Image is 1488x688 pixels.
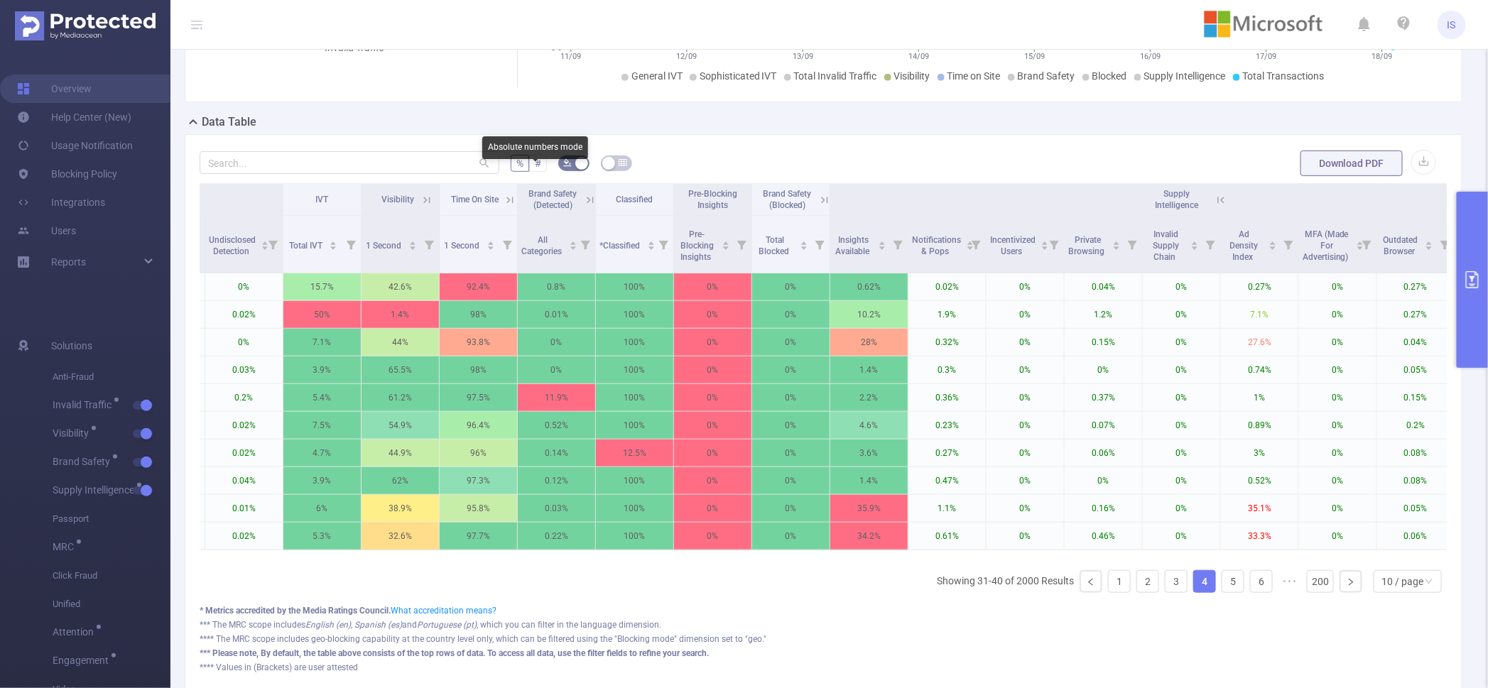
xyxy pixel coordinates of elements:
p: 0.16% [1065,495,1142,522]
div: Sort [1425,239,1433,248]
p: 98% [440,356,517,383]
i: Filter menu [575,216,595,273]
p: 0% [674,439,751,466]
p: 0.03% [205,356,283,383]
span: Brand Safety [1018,70,1075,82]
tspan: 14/09 [908,52,929,61]
p: 0% [205,329,283,356]
p: 0.01% [518,301,595,328]
span: Passport [53,505,170,533]
span: IS [1448,11,1456,39]
a: What accreditation means? [391,606,496,616]
p: 3.9% [283,467,361,494]
i: icon: caret-down [330,244,337,249]
a: Users [17,217,76,245]
p: 0% [205,273,283,300]
span: Private Browsing [1069,235,1107,256]
p: 100% [596,356,673,383]
i: Filter menu [1122,216,1142,273]
img: Protected Media [15,11,156,40]
p: 0% [1143,273,1220,300]
p: 0% [987,439,1064,466]
p: 96.4% [440,412,517,439]
p: 0.89% [1221,412,1298,439]
span: MFA (Made For Advertising) [1303,229,1351,262]
span: Brand Safety [53,457,115,466]
p: 0% [752,356,830,383]
p: 0.27% [908,439,986,466]
div: Sort [261,239,269,248]
p: 0.2% [1377,412,1455,439]
i: icon: caret-up [879,239,886,244]
span: Invalid Traffic [53,400,116,410]
span: *Classified [599,241,642,251]
span: Visibility [381,195,414,204]
p: 0% [1299,384,1376,411]
p: 3.6% [830,439,908,466]
tspan: 12/09 [677,52,697,61]
i: icon: caret-up [800,239,808,244]
p: 0.02% [205,412,283,439]
p: 0.52% [518,412,595,439]
p: 0% [674,273,751,300]
i: Filter menu [888,216,908,273]
p: 0% [1143,384,1220,411]
p: 0.23% [908,412,986,439]
p: 0.01% [205,495,283,522]
p: 100% [596,301,673,328]
i: icon: left [1087,578,1095,586]
p: 0% [752,412,830,439]
p: 0% [987,301,1064,328]
i: Filter menu [732,216,751,273]
i: Filter menu [1435,216,1455,273]
i: icon: caret-up [647,239,655,244]
p: 42.6% [362,273,439,300]
i: icon: caret-up [261,239,268,244]
p: 1.4% [830,467,908,494]
p: 0% [1299,356,1376,383]
p: 0.07% [1065,412,1142,439]
span: Sophisticated IVT [700,70,777,82]
p: 0.03% [518,495,595,522]
li: 6 [1250,570,1273,593]
p: 1.9% [908,301,986,328]
p: 0% [752,467,830,494]
p: 28% [830,329,908,356]
p: 6% [283,495,361,522]
p: 100% [596,412,673,439]
i: icon: caret-up [722,239,730,244]
a: 5 [1222,571,1244,592]
p: 0% [1299,301,1376,328]
p: 5.4% [283,384,361,411]
p: 0% [1299,439,1376,466]
p: 0% [752,384,830,411]
p: 1.1% [908,495,986,522]
p: 62% [362,467,439,494]
p: 0% [1143,412,1220,439]
p: 0.27% [1377,273,1455,300]
p: 0% [987,412,1064,439]
p: 10.2% [830,301,908,328]
i: Filter menu [966,216,986,273]
p: 0.05% [1377,356,1455,383]
span: Attention [53,627,99,637]
div: Sort [569,239,577,248]
p: 0.02% [205,439,283,466]
p: 0.05% [1377,495,1455,522]
p: 3% [1221,439,1298,466]
i: icon: table [619,158,627,167]
p: 0% [752,495,830,522]
p: 0% [1143,467,1220,494]
p: 0.37% [1065,384,1142,411]
span: Classified [617,195,653,204]
li: Next Page [1340,570,1362,593]
span: Blocked [1092,70,1127,82]
a: Reports [51,248,86,276]
p: 100% [596,384,673,411]
p: 97.3% [440,467,517,494]
tspan: 13/09 [793,52,813,61]
i: icon: caret-up [1113,239,1121,244]
p: 12.5% [596,439,673,466]
p: 0% [674,301,751,328]
button: Download PDF [1300,151,1403,176]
